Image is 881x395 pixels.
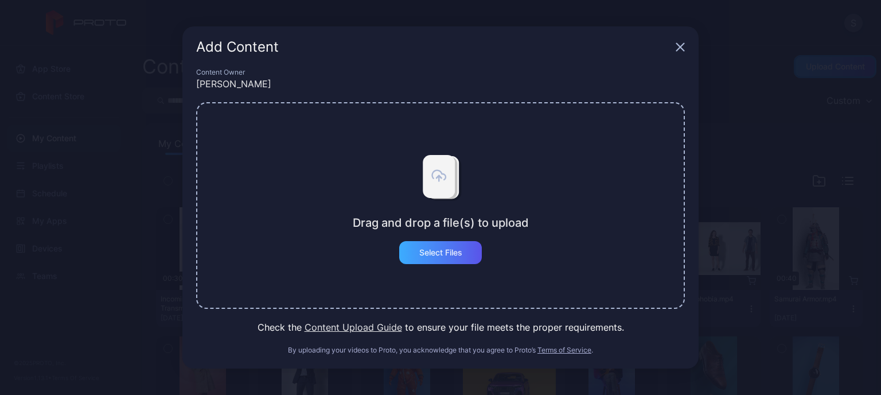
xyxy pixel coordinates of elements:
[305,320,402,334] button: Content Upload Guide
[196,320,685,334] div: Check the to ensure your file meets the proper requirements.
[399,241,482,264] button: Select Files
[353,216,529,230] div: Drag and drop a file(s) to upload
[537,346,591,355] button: Terms of Service
[196,40,671,54] div: Add Content
[196,68,685,77] div: Content Owner
[196,77,685,91] div: [PERSON_NAME]
[419,248,462,257] div: Select Files
[196,346,685,355] div: By uploading your videos to Proto, you acknowledge that you agree to Proto’s .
